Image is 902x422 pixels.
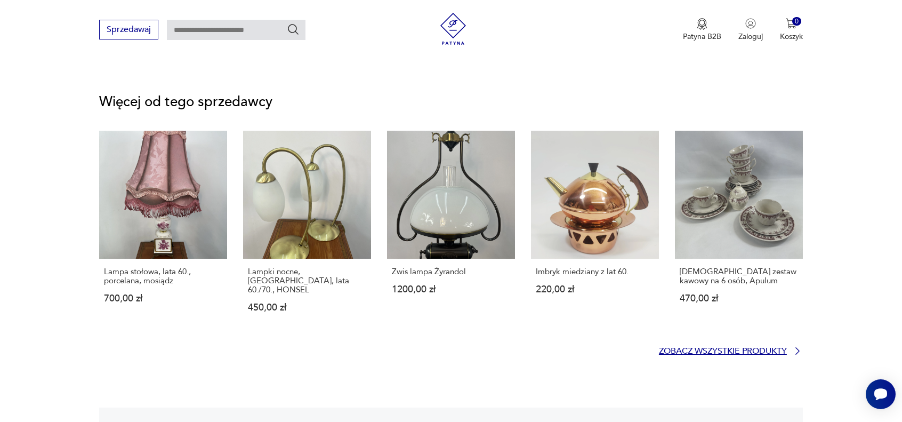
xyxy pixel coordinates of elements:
p: Lampa stołowa, lata 60., porcelana, mosiądz [104,267,222,285]
p: Zwis lampa Żyrandol [392,267,510,276]
img: Patyna - sklep z meblami i dekoracjami vintage [437,13,469,45]
p: Imbryk miedziany z lat 60. [536,267,654,276]
img: Ikona koszyka [786,18,796,29]
div: 0 [792,17,801,26]
p: 220,00 zł [536,285,654,294]
p: 470,00 zł [680,294,798,303]
button: Patyna B2B [683,18,721,42]
button: Szukaj [287,23,300,36]
p: 1200,00 zł [392,285,510,294]
a: Zwis lampa ŻyrandolZwis lampa Żyrandol1200,00 zł [387,131,515,333]
p: Koszyk [780,31,803,42]
p: Patyna B2B [683,31,721,42]
p: Zaloguj [738,31,763,42]
a: Lampki nocne, kinkiet, lata 60./70., HONSELLampki nocne, [GEOGRAPHIC_DATA], lata 60./70., HONSEL4... [243,131,371,333]
p: 450,00 zł [248,303,366,312]
p: Lampki nocne, [GEOGRAPHIC_DATA], lata 60./70., HONSEL [248,267,366,294]
button: Zaloguj [738,18,763,42]
img: Ikona medalu [697,18,707,30]
p: 700,00 zł [104,294,222,303]
a: Rumuński zestaw kawowy na 6 osób, Apulum[DEMOGRAPHIC_DATA] zestaw kawowy na 6 osób, Apulum470,00 zł [675,131,803,333]
a: Zobacz wszystkie produkty [659,346,803,356]
img: Ikonka użytkownika [745,18,756,29]
p: Zobacz wszystkie produkty [659,348,787,355]
a: Sprzedawaj [99,27,158,34]
p: [DEMOGRAPHIC_DATA] zestaw kawowy na 6 osób, Apulum [680,267,798,285]
button: 0Koszyk [780,18,803,42]
button: Sprzedawaj [99,20,158,39]
p: Więcej od tego sprzedawcy [99,95,803,108]
a: Imbryk miedziany z lat 60.Imbryk miedziany z lat 60.220,00 zł [531,131,659,333]
a: Ikona medaluPatyna B2B [683,18,721,42]
a: Lampa stołowa, lata 60., porcelana, mosiądzLampa stołowa, lata 60., porcelana, mosiądz700,00 zł [99,131,227,333]
iframe: Smartsupp widget button [866,379,896,409]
